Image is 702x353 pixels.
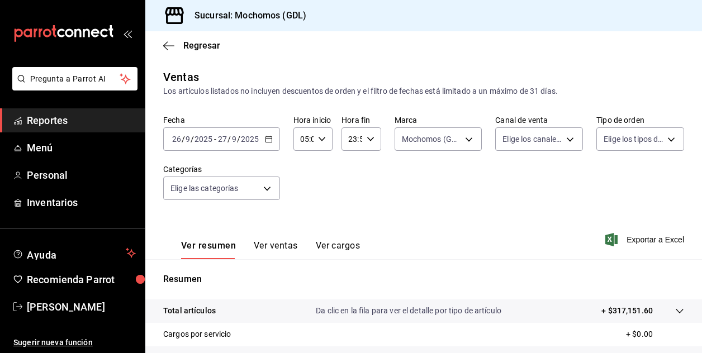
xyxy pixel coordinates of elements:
button: open_drawer_menu [123,29,132,38]
a: Pregunta a Parrot AI [8,81,137,93]
button: Pregunta a Parrot AI [12,67,137,90]
input: ---- [194,135,213,144]
h3: Sucursal: Mochomos (GDL) [186,9,306,22]
button: Ver ventas [254,240,298,259]
button: Regresar [163,40,220,51]
button: Exportar a Excel [608,233,684,246]
div: Los artículos listados no incluyen descuentos de orden y el filtro de fechas está limitado a un m... [163,85,684,97]
span: Elige los tipos de orden [604,133,663,145]
span: Elige las categorías [170,183,239,194]
span: Mochomos (GDL) [402,133,462,145]
font: Personal [27,169,68,181]
p: Total artículos [163,305,216,317]
label: Marca [395,116,482,124]
span: - [214,135,216,144]
span: / [227,135,231,144]
label: Hora inicio [293,116,333,124]
span: / [182,135,185,144]
font: Inventarios [27,197,78,208]
div: Ventas [163,69,199,85]
span: / [191,135,194,144]
label: Tipo de orden [596,116,684,124]
p: + $317,151.60 [601,305,653,317]
span: Elige los canales de venta [502,133,562,145]
font: Recomienda Parrot [27,274,115,285]
font: [PERSON_NAME] [27,301,105,313]
font: Ver resumen [181,240,236,251]
input: -- [185,135,191,144]
input: -- [217,135,227,144]
span: Ayuda [27,246,121,260]
font: Reportes [27,115,68,126]
font: Sugerir nueva función [13,338,93,347]
div: Pestañas de navegación [181,240,360,259]
input: -- [231,135,237,144]
font: Menú [27,142,53,154]
label: Hora fin [341,116,381,124]
p: + $0.00 [626,328,684,340]
font: Exportar a Excel [627,235,684,244]
span: Pregunta a Parrot AI [30,73,120,85]
label: Categorías [163,165,280,173]
label: Fecha [163,116,280,124]
button: Ver cargos [316,240,361,259]
input: ---- [240,135,259,144]
p: Da clic en la fila para ver el detalle por tipo de artículo [316,305,501,317]
p: Resumen [163,273,684,286]
label: Canal de venta [495,116,583,124]
span: Regresar [183,40,220,51]
p: Cargos por servicio [163,328,231,340]
input: -- [172,135,182,144]
span: / [237,135,240,144]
